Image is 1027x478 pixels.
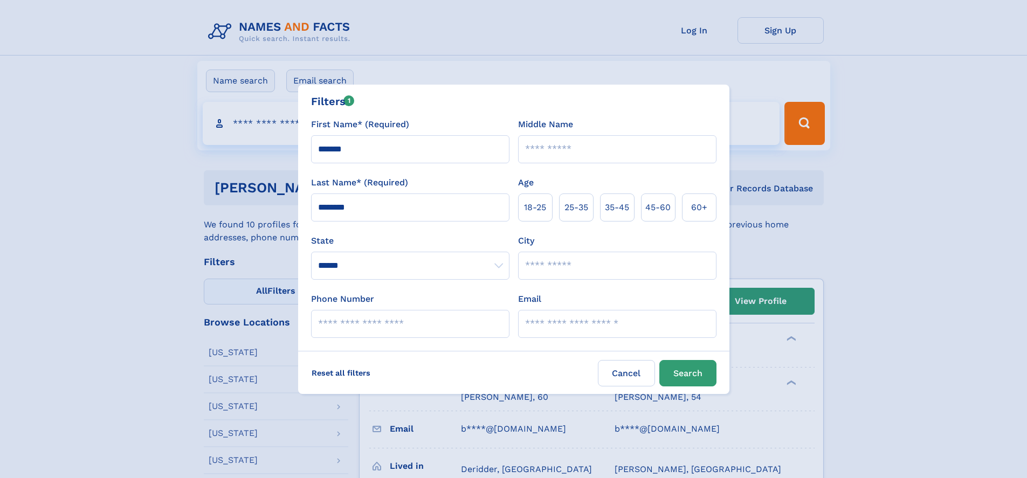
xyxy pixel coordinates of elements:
span: 60+ [691,201,707,214]
span: 45‑60 [645,201,671,214]
label: Age [518,176,534,189]
label: State [311,234,509,247]
label: First Name* (Required) [311,118,409,131]
label: Phone Number [311,293,374,306]
span: 35‑45 [605,201,629,214]
label: Cancel [598,360,655,386]
label: Middle Name [518,118,573,131]
span: 18‑25 [524,201,546,214]
div: Filters [311,93,355,109]
button: Search [659,360,716,386]
label: Email [518,293,541,306]
span: 25‑35 [564,201,588,214]
label: Reset all filters [305,360,377,386]
label: City [518,234,534,247]
label: Last Name* (Required) [311,176,408,189]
